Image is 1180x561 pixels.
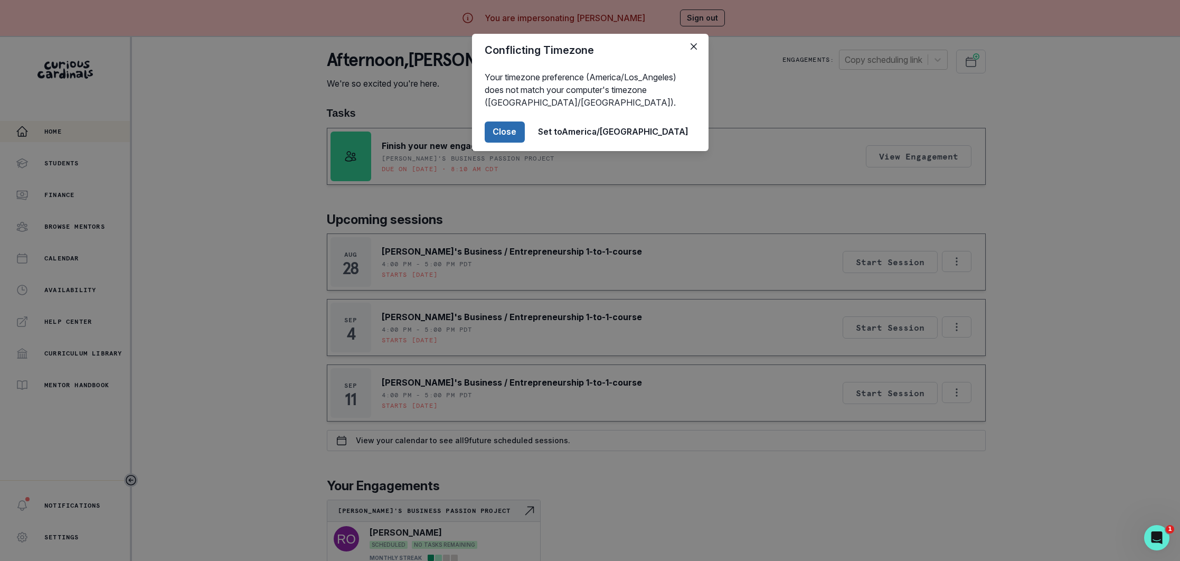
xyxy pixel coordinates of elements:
span: 1 [1166,525,1174,534]
button: Close [685,38,702,55]
button: Close [485,121,525,143]
iframe: Intercom live chat [1144,525,1169,550]
header: Conflicting Timezone [472,34,709,67]
div: Your timezone preference (America/Los_Angeles) does not match your computer's timezone ([GEOGRAPH... [472,67,709,113]
button: Set toAmerica/[GEOGRAPHIC_DATA] [531,121,696,143]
